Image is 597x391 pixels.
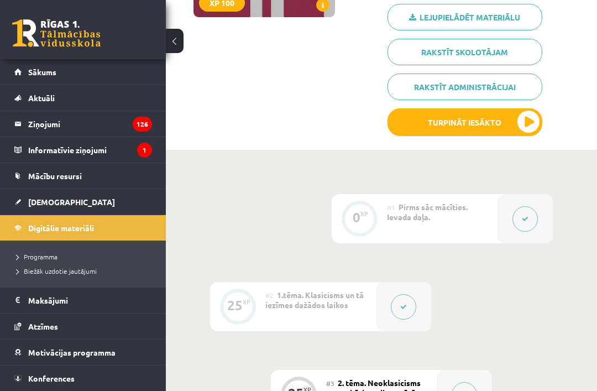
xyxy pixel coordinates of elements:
span: Atzīmes [28,321,58,331]
div: XP [360,211,368,217]
a: Ziņojumi126 [14,111,152,137]
span: Digitālie materiāli [28,223,94,233]
a: [DEMOGRAPHIC_DATA] [14,189,152,215]
a: Mācību resursi [14,163,152,189]
legend: Maksājumi [28,288,152,313]
span: Biežāk uzdotie jautājumi [17,267,97,275]
a: Motivācijas programma [14,340,152,365]
span: Sākums [28,67,56,77]
span: #1 [387,203,395,212]
i: 126 [133,117,152,132]
button: Turpināt iesākto [387,108,542,136]
div: 25 [227,300,243,310]
span: Motivācijas programma [28,347,116,357]
a: Atzīmes [14,314,152,339]
span: 1.tēma. Klasicisms un tā iezīmes dažādos laikos [265,290,364,310]
span: Programma [17,252,57,261]
a: Rīgas 1. Tālmācības vidusskola [12,19,101,47]
a: Rakstīt administrācijai [387,74,542,100]
i: 1 [137,143,152,158]
span: Konferences [28,373,75,383]
legend: Ziņojumi [28,111,152,137]
span: Pirms sāc mācīties. Ievada daļa. [387,202,468,222]
a: Lejupielādēt materiālu [387,4,542,30]
a: Biežāk uzdotie jautājumi [17,266,155,276]
a: Aktuāli [14,85,152,111]
a: Programma [17,252,155,262]
a: Konferences [14,366,152,391]
legend: Informatīvie ziņojumi [28,137,152,163]
span: [DEMOGRAPHIC_DATA] [28,197,115,207]
span: #2 [265,291,274,300]
a: Sākums [14,59,152,85]
span: Mācību resursi [28,171,82,181]
a: Informatīvie ziņojumi1 [14,137,152,163]
a: Rakstīt skolotājam [387,39,542,65]
a: Maksājumi [14,288,152,313]
div: XP [243,299,250,305]
div: 0 [353,212,360,222]
span: #3 [326,379,334,388]
a: Digitālie materiāli [14,215,152,241]
span: Aktuāli [28,93,55,103]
